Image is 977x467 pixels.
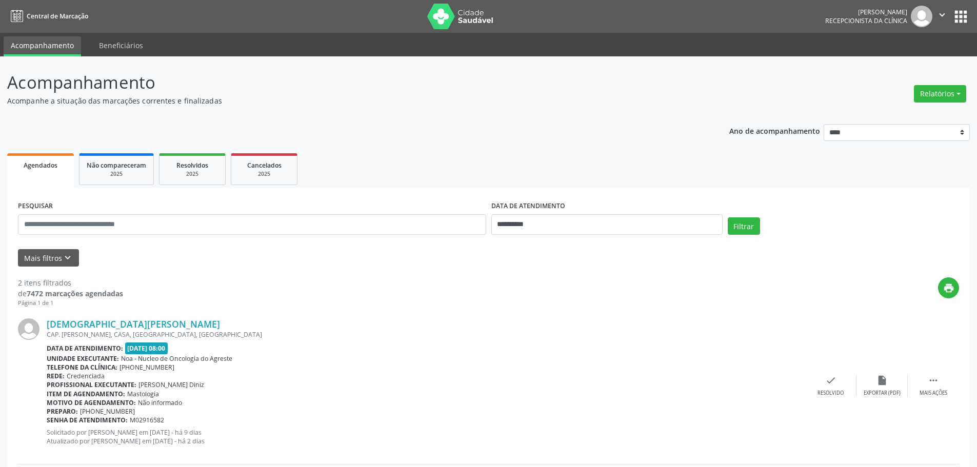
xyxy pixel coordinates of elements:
[728,217,760,235] button: Filtrar
[911,6,932,27] img: img
[47,344,123,353] b: Data de atendimento:
[47,318,220,330] a: [DEMOGRAPHIC_DATA][PERSON_NAME]
[47,398,136,407] b: Motivo de agendamento:
[914,85,966,103] button: Relatórios
[952,8,970,26] button: apps
[47,380,136,389] b: Profissional executante:
[920,390,947,397] div: Mais ações
[47,428,805,445] p: Solicitado por [PERSON_NAME] em [DATE] - há 9 dias Atualizado por [PERSON_NAME] em [DATE] - há 2 ...
[87,170,146,178] div: 2025
[238,170,290,178] div: 2025
[119,363,174,372] span: [PHONE_NUMBER]
[4,36,81,56] a: Acompanhamento
[47,330,805,339] div: CAP. [PERSON_NAME], CASA, [GEOGRAPHIC_DATA], [GEOGRAPHIC_DATA]
[47,372,65,380] b: Rede:
[938,277,959,298] button: print
[7,95,681,106] p: Acompanhe a situação das marcações correntes e finalizadas
[47,390,125,398] b: Item de agendamento:
[18,249,79,267] button: Mais filtroskeyboard_arrow_down
[138,380,204,389] span: [PERSON_NAME] Diniz
[127,390,159,398] span: Mastologia
[7,70,681,95] p: Acompanhamento
[818,390,844,397] div: Resolvido
[47,354,119,363] b: Unidade executante:
[864,390,901,397] div: Exportar (PDF)
[18,198,53,214] label: PESQUISAR
[928,375,939,386] i: 
[47,416,128,424] b: Senha de atendimento:
[247,161,282,170] span: Cancelados
[176,161,208,170] span: Resolvidos
[80,407,135,416] span: [PHONE_NUMBER]
[92,36,150,54] a: Beneficiários
[491,198,565,214] label: DATA DE ATENDIMENTO
[825,8,907,16] div: [PERSON_NAME]
[138,398,182,407] span: Não informado
[936,9,948,21] i: 
[125,342,168,354] span: [DATE] 08:00
[943,282,954,294] i: print
[62,252,73,263] i: keyboard_arrow_down
[18,318,39,340] img: img
[27,12,88,21] span: Central de Marcação
[27,289,123,298] strong: 7472 marcações agendadas
[7,8,88,25] a: Central de Marcação
[18,288,123,299] div: de
[729,124,820,137] p: Ano de acompanhamento
[825,16,907,25] span: Recepcionista da clínica
[130,416,164,424] span: M02916582
[121,354,232,363] span: Noa - Nucleo de Oncologia do Agreste
[18,299,123,308] div: Página 1 de 1
[47,363,117,372] b: Telefone da clínica:
[67,372,105,380] span: Credenciada
[24,161,57,170] span: Agendados
[876,375,888,386] i: insert_drive_file
[18,277,123,288] div: 2 itens filtrados
[47,407,78,416] b: Preparo:
[167,170,218,178] div: 2025
[87,161,146,170] span: Não compareceram
[932,6,952,27] button: 
[825,375,836,386] i: check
